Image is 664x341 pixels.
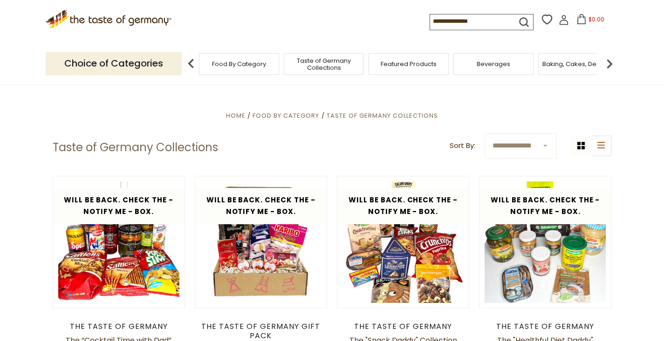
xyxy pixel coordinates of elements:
[46,52,182,75] p: Choice of Categories
[479,176,611,308] img: The "Healthful Diet Daddy" Collection
[337,176,469,308] img: The "Snack Daddy" Collection
[479,322,612,331] div: The Taste of Germany
[212,60,266,67] a: Food By Category
[195,322,328,341] div: The Taste of Germany Gift Pack
[253,111,319,120] a: Food By Category
[450,140,475,152] label: Sort By:
[195,176,327,308] img: The Taste of Germany Valentine’s Day Love Collection
[571,14,610,28] button: $0.00
[53,176,185,308] img: The “Cocktail Time with Dad” Collection
[589,15,604,23] span: $0.00
[287,57,361,71] a: Taste of Germany Collections
[542,60,615,67] a: Baking, Cakes, Desserts
[381,60,437,67] a: Featured Products
[477,60,510,67] a: Beverages
[53,140,218,154] h1: Taste of Germany Collections
[182,54,200,73] img: previous arrow
[53,322,185,331] div: The Taste of Germany
[337,322,470,331] div: The Taste of Germany
[600,54,619,73] img: next arrow
[226,111,246,120] a: Home
[327,111,438,120] a: Taste of Germany Collections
